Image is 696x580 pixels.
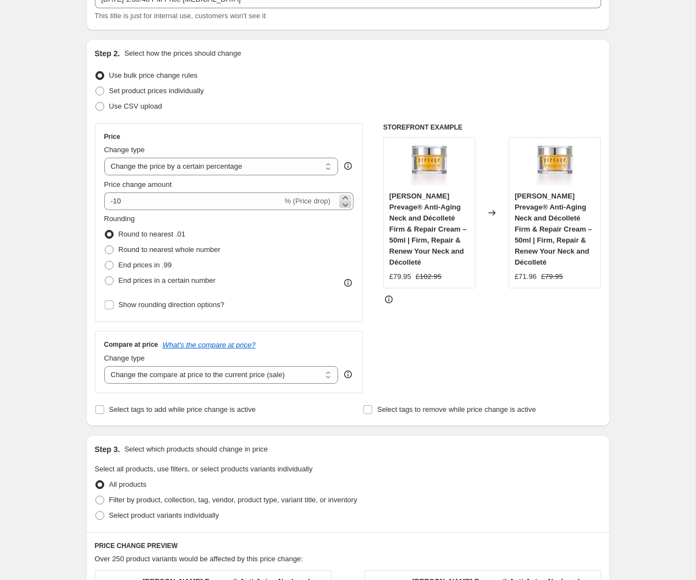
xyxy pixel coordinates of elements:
h2: Step 3. [95,444,120,455]
strike: £79.95 [541,271,563,282]
span: Use bulk price change rules [109,71,197,79]
p: Select how the prices should change [124,48,241,59]
div: £71.96 [515,271,537,282]
span: Show rounding direction options? [119,300,224,309]
div: £79.95 [389,271,411,282]
span: All products [109,480,147,488]
button: What's the compare at price? [163,341,256,349]
span: % (Price drop) [285,197,330,205]
span: Select all products, use filters, or select products variants individually [95,465,313,473]
h6: STOREFRONT EXAMPLE [383,123,601,132]
img: elizabeth-arden-prevage-anti-aging-neck-and-decollete-firm-repair-cream-479452_80x.jpg [407,143,451,187]
span: Select product variants individually [109,511,219,519]
span: Price change amount [104,180,172,189]
span: End prices in .99 [119,261,172,269]
span: Round to nearest whole number [119,245,221,254]
h2: Step 2. [95,48,120,59]
span: Select tags to remove while price change is active [377,405,536,413]
strike: £102.95 [416,271,442,282]
span: Round to nearest .01 [119,230,185,238]
span: This title is just for internal use, customers won't see it [95,12,266,20]
span: Change type [104,146,145,154]
h6: PRICE CHANGE PREVIEW [95,541,601,550]
span: [PERSON_NAME] Prevage® Anti-Aging Neck and Décolleté Firm & Repair Cream – 50ml | Firm, Repair & ... [515,192,592,266]
p: Select which products should change in price [124,444,267,455]
span: Change type [104,354,145,362]
span: Set product prices individually [109,87,204,95]
span: End prices in a certain number [119,276,216,284]
span: Use CSV upload [109,102,162,110]
img: elizabeth-arden-prevage-anti-aging-neck-and-decollete-firm-repair-cream-479452_80x.jpg [533,143,577,187]
span: [PERSON_NAME] Prevage® Anti-Aging Neck and Décolleté Firm & Repair Cream – 50ml | Firm, Repair & ... [389,192,467,266]
span: Select tags to add while price change is active [109,405,256,413]
div: help [342,160,354,171]
input: -15 [104,192,282,210]
h3: Compare at price [104,340,158,349]
span: Rounding [104,214,135,223]
span: Over 250 product variants would be affected by this price change: [95,555,303,563]
div: help [342,369,354,380]
h3: Price [104,132,120,141]
span: Filter by product, collection, tag, vendor, product type, variant title, or inventory [109,496,357,504]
